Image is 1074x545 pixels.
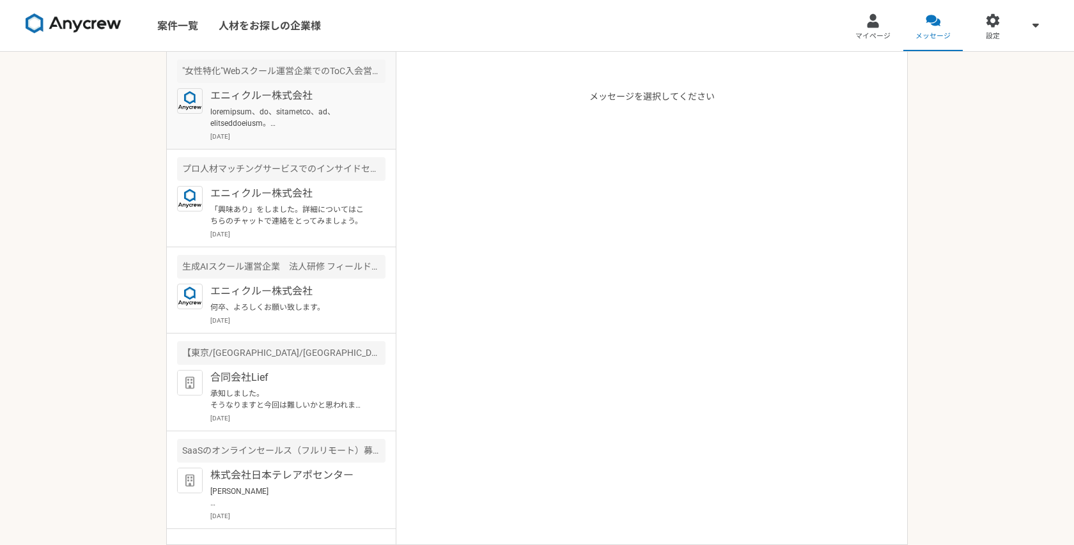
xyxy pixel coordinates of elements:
[986,31,1000,42] span: 設定
[210,204,368,227] p: 「興味あり」をしました。詳細についてはこちらのチャットで連絡をとってみましょう。
[210,413,385,423] p: [DATE]
[589,90,715,544] p: メッセージを選択してください
[210,511,385,521] p: [DATE]
[177,88,203,114] img: logo_text_blue_01.png
[177,59,385,83] div: "女性特化"Webスクール運営企業でのToC入会営業（フルリモート可）
[210,106,368,129] p: loremipsum、do、sitametco、ad、elitseddoeiusm。 te、incididuntut。 ※l97etdoloremagnaal（enima、mi91v〜68q、n...
[210,388,368,411] p: 承知しました。 そうなりますと今回は難しいかと思われますので別のご機会があればよろしくお願いします。
[26,13,121,34] img: 8DqYSo04kwAAAAASUVORK5CYII=
[177,370,203,395] img: default_org_logo-42cde973f59100197ec2c8e796e4974ac8490bb5b08a0eb061ff975e4574aa76.png
[177,157,385,181] div: プロ人材マッチングサービスでのインサイドセールス/カスタマーサクセス
[177,341,385,365] div: 【東京/[GEOGRAPHIC_DATA]/[GEOGRAPHIC_DATA]】展示会スタッフ募集！時給2,000円！
[915,31,951,42] span: メッセージ
[210,302,368,313] p: 何卒、よろしくお願い致します。
[210,88,368,104] p: エニィクルー株式会社
[177,468,203,493] img: default_org_logo-42cde973f59100197ec2c8e796e4974ac8490bb5b08a0eb061ff975e4574aa76.png
[210,468,368,483] p: 株式会社日本テレアポセンター
[177,255,385,279] div: 生成AIスクール運営企業 法人研修 フィールドセールスリーダー候補
[210,486,368,509] p: [PERSON_NAME] お世話になっております。 ご返信いただきありがとうございます。 承知いたしました。 また機会がございましたらよろしくお願いいたします。
[177,439,385,463] div: SaaSのオンラインセールス（フルリモート）募集
[210,229,385,239] p: [DATE]
[210,284,368,299] p: エニィクルー株式会社
[210,186,368,201] p: エニィクルー株式会社
[177,186,203,211] img: logo_text_blue_01.png
[210,370,368,385] p: 合同会社Lief
[210,132,385,141] p: [DATE]
[855,31,891,42] span: マイページ
[210,316,385,325] p: [DATE]
[177,284,203,309] img: logo_text_blue_01.png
